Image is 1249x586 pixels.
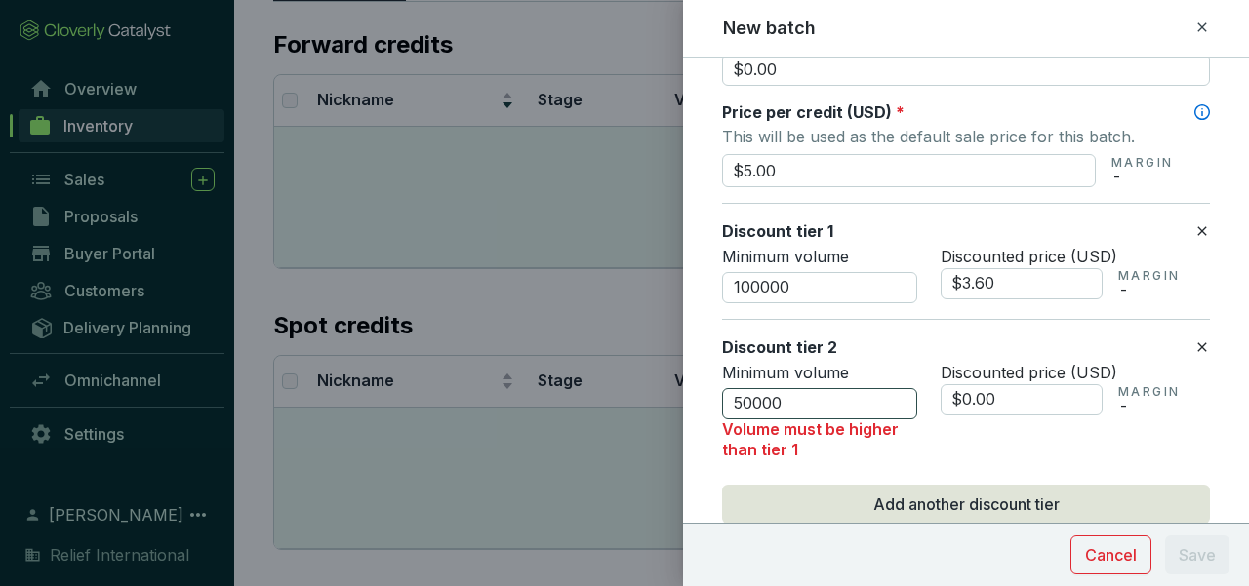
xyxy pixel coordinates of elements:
[722,363,917,384] p: Minimum volume
[722,419,917,461] p: Volume must be higher than tier 1
[1118,284,1180,295] p: -
[941,363,1117,382] span: Discounted price (USD)
[722,123,1210,150] p: This will be used as the default sale price for this batch.
[1085,543,1137,566] span: Cancel
[1111,171,1173,182] p: -
[1118,384,1180,400] p: MARGIN
[941,247,1117,266] span: Discounted price (USD)
[722,220,833,242] label: Discount tier 1
[722,336,837,358] label: Discount tier 2
[722,102,892,122] span: Price per credit (USD)
[1070,535,1151,574] button: Cancel
[1118,400,1180,411] p: -
[722,247,917,268] p: Minimum volume
[1118,268,1180,284] p: MARGIN
[722,54,1210,87] input: Enter cost
[722,485,1210,524] button: Add another discount tier
[873,492,1060,516] span: Add another discount tier
[1111,155,1173,171] p: MARGIN
[723,16,816,41] h2: New batch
